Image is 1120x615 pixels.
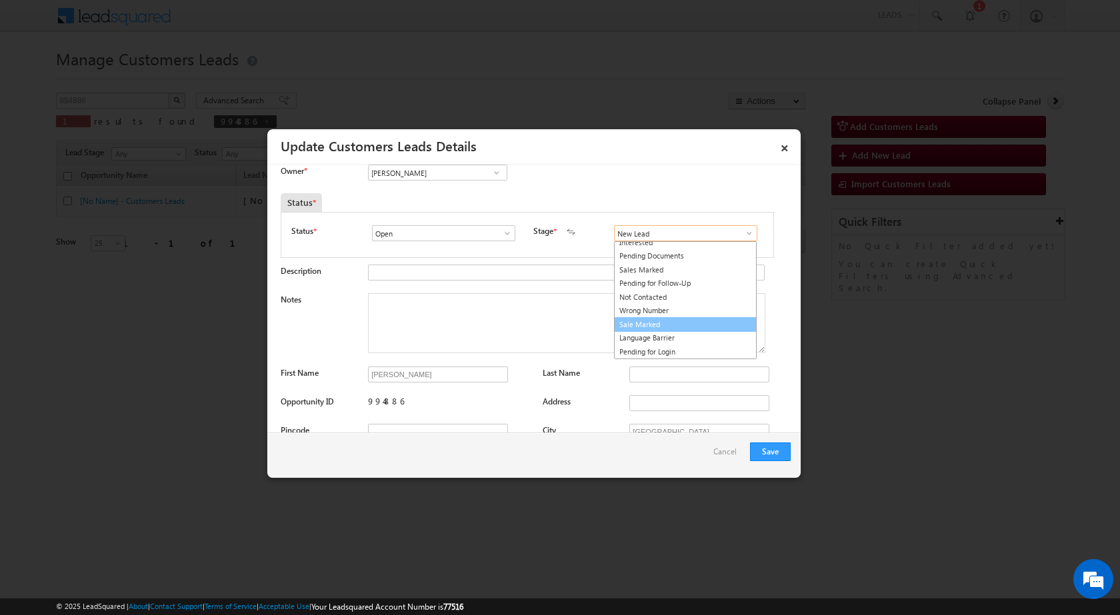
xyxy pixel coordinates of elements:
label: Pincode [281,425,309,435]
a: Update Customers Leads Details [281,136,477,155]
a: Sales Marked [615,263,756,277]
a: Show All Items [495,227,512,240]
a: Sale Marked [614,317,757,332]
span: 77516 [443,602,463,612]
label: First Name [281,368,319,378]
a: Show All Items [737,227,754,240]
input: Type to Search [372,225,515,241]
div: Minimize live chat window [219,7,251,39]
div: Chat with us now [69,70,224,87]
a: Pending for Login [615,345,756,359]
button: Save [750,442,791,461]
a: Contact Support [150,602,203,610]
label: Notes [281,295,301,305]
div: Status [281,193,322,212]
label: Last Name [543,368,580,378]
a: Interested [615,236,756,250]
label: Address [543,396,571,406]
label: Opportunity ID [281,396,334,406]
label: Description [281,266,321,276]
a: × [773,134,796,157]
label: City [543,425,556,435]
a: Show All Items [488,166,505,179]
a: Acceptable Use [259,602,309,610]
a: Pending Documents [615,249,756,263]
a: Pending for Follow-Up [615,277,756,291]
label: Status [291,225,313,237]
a: About [129,602,148,610]
input: Type to Search [614,225,757,241]
span: © 2025 LeadSquared | | | | | [56,600,463,613]
textarea: Type your message and hit 'Enter' [17,123,243,399]
a: Terms of Service [205,602,257,610]
div: 994886 [368,395,529,414]
a: Language Barrier [615,331,756,345]
em: Start Chat [181,410,242,428]
label: Owner [281,166,307,176]
img: d_60004797649_company_0_60004797649 [23,70,56,87]
a: Wrong Number [615,304,756,318]
span: Your Leadsquared Account Number is [311,602,463,612]
a: Not Contacted [615,291,756,305]
label: Stage [533,225,553,237]
a: Cancel [713,442,743,468]
input: Type to Search [368,165,507,181]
